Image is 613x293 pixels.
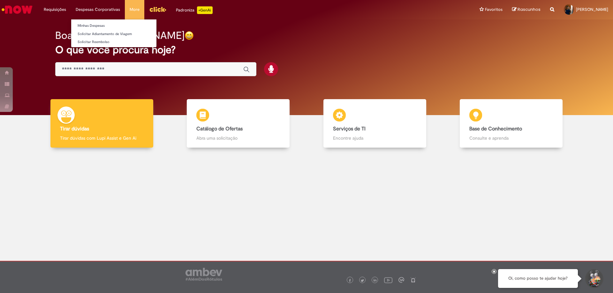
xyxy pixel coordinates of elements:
a: Solicitar Adiantamento de Viagem [71,31,156,38]
span: Despesas Corporativas [76,6,120,13]
a: Base de Conhecimento Consulte e aprenda [443,99,580,148]
img: logo_footer_naosei.png [410,277,416,283]
ul: Despesas Corporativas [71,19,157,48]
img: logo_footer_youtube.png [384,276,392,284]
span: Favoritos [485,6,503,13]
p: Tirar dúvidas com Lupi Assist e Gen Ai [60,135,144,141]
b: Tirar dúvidas [60,126,89,132]
b: Serviços de TI [333,126,366,132]
div: Padroniza [176,6,213,14]
img: happy-face.png [185,31,194,40]
img: logo_footer_workplace.png [398,277,404,283]
span: Requisições [44,6,66,13]
a: Rascunhos [512,7,541,13]
img: logo_footer_linkedin.png [374,279,377,282]
a: Catálogo de Ofertas Abra uma solicitação [170,99,307,148]
img: click_logo_yellow_360x200.png [149,4,166,14]
span: More [130,6,140,13]
h2: Boa tarde, [PERSON_NAME] [55,30,185,41]
img: ServiceNow [1,3,34,16]
b: Base de Conhecimento [469,126,522,132]
span: Rascunhos [518,6,541,12]
a: Solicitar Reembolso [71,39,156,46]
button: Iniciar Conversa de Suporte [584,269,603,288]
a: Tirar dúvidas Tirar dúvidas com Lupi Assist e Gen Ai [34,99,170,148]
img: logo_footer_facebook.png [348,279,352,282]
a: Minhas Despesas [71,22,156,29]
b: Catálogo de Ofertas [196,126,243,132]
p: Encontre ajuda [333,135,417,141]
div: Oi, como posso te ajudar hoje? [498,269,578,288]
h2: O que você procura hoje? [55,44,558,55]
p: Abra uma solicitação [196,135,280,141]
img: logo_footer_ambev_rotulo_gray.png [185,268,222,281]
p: Consulte e aprenda [469,135,553,141]
a: Serviços de TI Encontre ajuda [306,99,443,148]
img: logo_footer_twitter.png [361,279,364,282]
span: [PERSON_NAME] [576,7,608,12]
p: +GenAi [197,6,213,14]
